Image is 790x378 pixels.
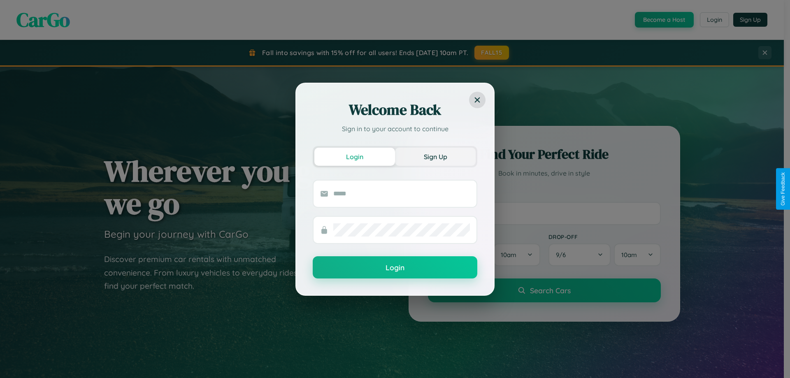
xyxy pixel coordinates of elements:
[395,148,476,166] button: Sign Up
[313,100,477,120] h2: Welcome Back
[313,124,477,134] p: Sign in to your account to continue
[314,148,395,166] button: Login
[780,172,786,206] div: Give Feedback
[313,256,477,278] button: Login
